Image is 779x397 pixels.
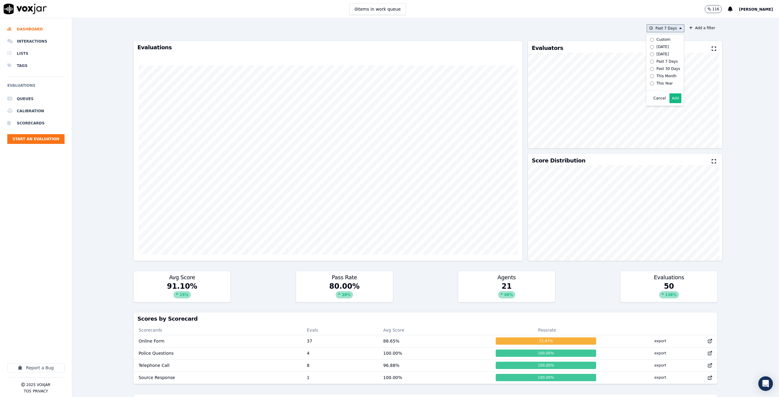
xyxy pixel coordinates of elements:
div: Custom [656,37,670,42]
div: 15 % [173,291,191,298]
h3: Agents [462,275,551,280]
h3: Score Distribution [532,158,585,163]
h3: Evaluations [624,275,714,280]
p: 2025 Voxjar [26,382,50,387]
div: 50 [620,281,717,302]
div: [DATE] [656,44,669,49]
h3: Evaluators [532,45,563,51]
th: Avg Score [378,325,491,335]
a: Dashboard [7,23,65,35]
div: 20 % [336,291,353,298]
td: Telephone Call [134,359,302,371]
button: [PERSON_NAME] [739,5,779,13]
td: Source Response [134,371,302,384]
td: 1 [302,371,378,384]
a: Scorecards [7,117,65,129]
div: 72.97 % [496,337,596,345]
h3: Scores by Scorecard [137,316,714,322]
td: 37 [302,335,378,347]
span: [PERSON_NAME] [739,7,773,12]
button: export [650,373,671,382]
input: This Month [650,74,654,78]
input: Past 7 Days [650,60,654,64]
th: Passrate [491,325,603,335]
div: Past 30 Days [656,66,680,71]
button: Report a Bug [7,363,65,372]
button: Privacy [33,389,48,394]
input: Past 30 Days [650,67,654,71]
a: Tags [7,60,65,72]
div: 40 % [498,291,515,298]
a: Interactions [7,35,65,47]
button: 116 [705,5,728,13]
button: Add a filter [687,24,718,32]
div: 100.00 % [496,362,596,369]
input: This Year [650,82,654,85]
button: 0items in work queue [349,3,406,15]
div: 138 % [659,291,679,298]
th: Evals [302,325,378,335]
a: Calibration [7,105,65,117]
h6: Evaluations [7,82,65,93]
td: Police Questions [134,347,302,359]
div: [DATE] [656,52,669,57]
button: Cancel [653,96,666,101]
button: Add [669,93,681,103]
div: This Year [656,81,673,86]
td: 96.88 % [378,359,491,371]
td: 100.00 % [378,371,491,384]
input: Custom [650,38,654,42]
button: export [650,360,671,370]
button: export [650,336,671,346]
div: Past 7 Days [656,59,678,64]
button: TOS [24,389,31,394]
div: 91.10 % [134,281,230,302]
input: [DATE] [650,52,654,56]
div: 80.00 % [296,281,393,302]
div: 100.00 % [496,350,596,357]
div: This Month [656,74,676,78]
input: [DATE] [650,45,654,49]
td: 4 [302,347,378,359]
td: 8 [302,359,378,371]
a: Queues [7,93,65,105]
div: 100.00 % [496,374,596,381]
td: 88.65 % [378,335,491,347]
button: Past 7 Days Custom [DATE] [DATE] Past 7 Days Past 30 Days This Month This Year Cancel Add [647,24,684,32]
button: 116 [705,5,722,13]
th: Scorecards [134,325,302,335]
h3: Pass Rate [300,275,389,280]
button: Start an Evaluation [7,134,65,144]
img: voxjar logo [4,4,47,14]
button: export [650,348,671,358]
h3: Evaluations [137,45,519,50]
div: Open Intercom Messenger [758,376,773,391]
div: 21 [458,281,555,302]
td: 100.00 % [378,347,491,359]
p: 116 [712,7,719,12]
td: Online Form [134,335,302,347]
a: Lists [7,47,65,60]
h3: Avg Score [137,275,227,280]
